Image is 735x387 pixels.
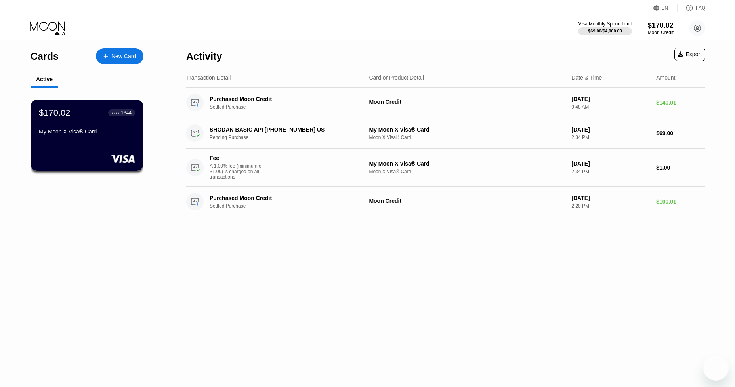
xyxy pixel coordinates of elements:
div: A 1.00% fee (minimum of $1.00) is charged on all transactions [210,163,269,180]
div: Settled Purchase [210,203,368,209]
div: $170.02Moon Credit [648,21,674,35]
div: Amount [656,74,675,81]
div: [DATE] [571,96,650,102]
div: [DATE] [571,195,650,201]
div: Transaction Detail [186,74,231,81]
div: Moon X Visa® Card [369,135,565,140]
div: 2:34 PM [571,169,650,174]
div: Purchased Moon CreditSettled PurchaseMoon Credit[DATE]9:48 AM$140.01 [186,88,705,118]
div: SHODAN BASIC API [PHONE_NUMBER] USPending PurchaseMy Moon X Visa® CardMoon X Visa® Card[DATE]2:34... [186,118,705,149]
div: Activity [186,51,222,62]
div: $100.01 [656,198,705,205]
div: $170.02● ● ● ●1344My Moon X Visa® Card [31,100,143,171]
div: $69.00 / $4,000.00 [588,29,622,33]
div: 9:48 AM [571,104,650,110]
div: $69.00 [656,130,705,136]
div: FAQ [678,4,705,12]
div: Purchased Moon CreditSettled PurchaseMoon Credit[DATE]2:20 PM$100.01 [186,187,705,217]
div: Moon X Visa® Card [369,169,565,174]
div: Fee [210,155,265,161]
div: FeeA 1.00% fee (minimum of $1.00) is charged on all transactionsMy Moon X Visa® CardMoon X Visa® ... [186,149,705,187]
div: EN [662,5,668,11]
div: Active [36,76,53,82]
div: Purchased Moon Credit [210,96,357,102]
iframe: Button to launch messaging window, conversation in progress [703,355,729,381]
div: Purchased Moon Credit [210,195,357,201]
div: $1.00 [656,164,705,171]
div: Date & Time [571,74,602,81]
div: 2:34 PM [571,135,650,140]
div: My Moon X Visa® Card [39,128,135,135]
div: [DATE] [571,160,650,167]
div: $170.02 [648,21,674,30]
div: Cards [31,51,59,62]
div: New Card [96,48,143,64]
div: Card or Product Detail [369,74,424,81]
div: Visa Monthly Spend Limit [578,21,632,27]
div: 1344 [121,110,132,116]
div: New Card [111,53,136,60]
div: Moon Credit [369,99,565,105]
div: Export [678,51,702,57]
div: Moon Credit [648,30,674,35]
div: [DATE] [571,126,650,133]
div: 2:20 PM [571,203,650,209]
div: Pending Purchase [210,135,368,140]
div: EN [653,4,678,12]
div: $140.01 [656,99,705,106]
div: My Moon X Visa® Card [369,126,565,133]
div: FAQ [696,5,705,11]
div: Visa Monthly Spend Limit$69.00/$4,000.00 [578,21,632,35]
div: SHODAN BASIC API [PHONE_NUMBER] US [210,126,357,133]
div: My Moon X Visa® Card [369,160,565,167]
div: $170.02 [39,108,71,118]
div: Export [674,48,705,61]
div: Settled Purchase [210,104,368,110]
div: ● ● ● ● [112,112,120,114]
div: Moon Credit [369,198,565,204]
